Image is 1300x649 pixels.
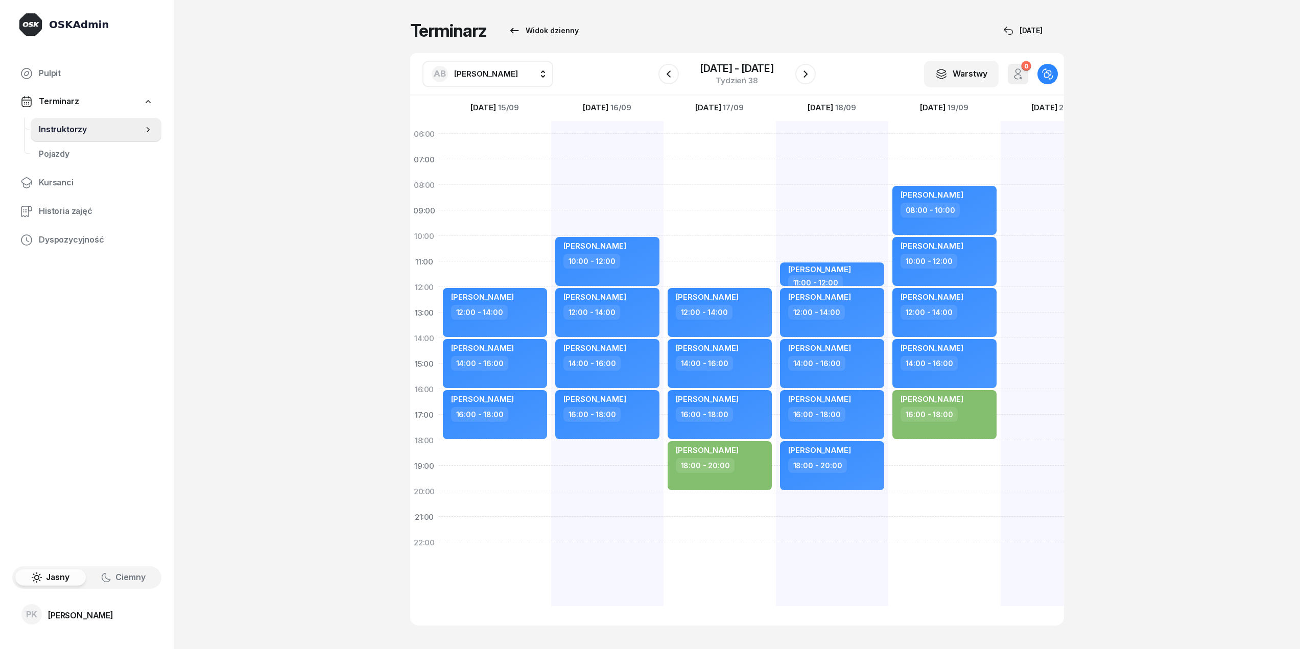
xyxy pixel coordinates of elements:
[563,343,626,353] span: [PERSON_NAME]
[788,356,846,371] div: 14:00 - 16:00
[451,356,509,371] div: 14:00 - 16:00
[410,147,439,172] div: 07:00
[39,67,153,80] span: Pulpit
[563,305,621,320] div: 12:00 - 14:00
[12,171,161,195] a: Kursanci
[808,104,833,111] span: [DATE]
[451,394,514,404] span: [PERSON_NAME]
[788,394,851,404] span: [PERSON_NAME]
[788,407,846,422] div: 16:00 - 18:00
[115,571,146,584] span: Ciemny
[470,104,496,111] span: [DATE]
[410,223,439,249] div: 10:00
[39,233,153,247] span: Dyspozycyjność
[410,478,439,504] div: 20:00
[12,90,161,113] a: Terminarz
[788,305,845,320] div: 12:00 - 14:00
[451,343,514,353] span: [PERSON_NAME]
[695,104,721,111] span: [DATE]
[18,12,43,37] img: logo-dark@2x.png
[410,530,439,555] div: 22:00
[735,63,739,74] span: -
[39,148,153,161] span: Pojazdy
[563,241,626,251] span: [PERSON_NAME]
[499,20,588,41] button: Widok dzienny
[12,61,161,86] a: Pulpit
[563,394,626,404] span: [PERSON_NAME]
[901,203,960,218] div: 08:00 - 10:00
[88,569,158,586] button: Ciemny
[788,445,851,455] span: [PERSON_NAME]
[410,376,439,402] div: 16:00
[920,104,946,111] span: [DATE]
[508,25,579,37] div: Widok dzienny
[26,610,38,619] span: PK
[1003,25,1043,37] div: [DATE]
[498,104,519,111] span: 15/09
[422,61,553,87] button: AB[PERSON_NAME]
[901,356,958,371] div: 14:00 - 16:00
[410,172,439,198] div: 08:00
[700,63,774,74] div: [DATE] [DATE]
[676,445,739,455] span: [PERSON_NAME]
[410,402,439,427] div: 17:00
[410,300,439,325] div: 13:00
[12,228,161,252] a: Dyspozycyjność
[434,69,446,78] span: AB
[835,104,856,111] span: 18/09
[676,305,733,320] div: 12:00 - 14:00
[935,67,987,81] div: Warstwy
[676,394,739,404] span: [PERSON_NAME]
[788,275,843,290] div: 11:00 - 12:00
[901,254,958,269] div: 10:00 - 12:00
[1008,64,1028,84] button: 0
[676,407,734,422] div: 16:00 - 18:00
[451,407,509,422] div: 16:00 - 18:00
[700,77,774,84] div: Tydzień 38
[39,176,153,189] span: Kursanci
[1059,104,1081,111] span: 20/09
[49,17,109,32] div: OSKAdmin
[901,343,963,353] span: [PERSON_NAME]
[12,199,161,224] a: Historia zajęć
[31,117,161,142] a: Instruktorzy
[1031,104,1057,111] span: [DATE]
[410,325,439,351] div: 14:00
[410,249,439,274] div: 11:00
[48,611,113,619] div: [PERSON_NAME]
[410,274,439,300] div: 12:00
[563,292,626,302] span: [PERSON_NAME]
[901,305,958,320] div: 12:00 - 14:00
[583,104,608,111] span: [DATE]
[610,104,631,111] span: 16/09
[454,69,518,79] span: [PERSON_NAME]
[901,292,963,302] span: [PERSON_NAME]
[901,241,963,251] span: [PERSON_NAME]
[924,61,999,87] button: Warstwy
[410,453,439,478] div: 19:00
[410,121,439,147] div: 06:00
[39,95,79,108] span: Terminarz
[451,292,514,302] span: [PERSON_NAME]
[410,21,487,40] h1: Terminarz
[788,458,847,473] div: 18:00 - 20:00
[994,20,1052,41] button: [DATE]
[676,292,739,302] span: [PERSON_NAME]
[788,265,851,274] span: [PERSON_NAME]
[563,254,621,269] div: 10:00 - 12:00
[788,292,851,302] span: [PERSON_NAME]
[46,571,69,584] span: Jasny
[948,104,968,111] span: 19/09
[563,356,621,371] div: 14:00 - 16:00
[410,351,439,376] div: 15:00
[451,305,508,320] div: 12:00 - 14:00
[39,205,153,218] span: Historia zajęć
[723,104,743,111] span: 17/09
[788,343,851,353] span: [PERSON_NAME]
[901,394,963,404] span: [PERSON_NAME]
[39,123,143,136] span: Instruktorzy
[1021,61,1031,70] div: 0
[563,407,621,422] div: 16:00 - 18:00
[410,198,439,223] div: 09:00
[676,356,734,371] div: 14:00 - 16:00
